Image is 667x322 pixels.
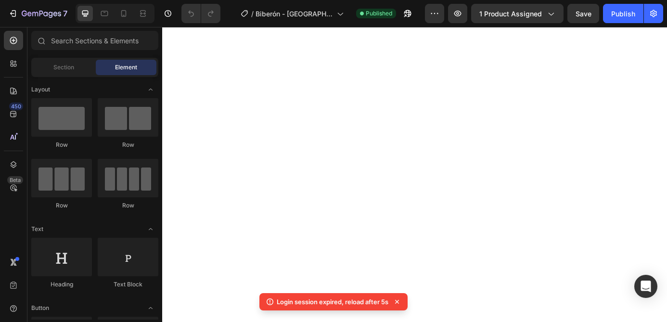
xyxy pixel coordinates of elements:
[251,9,254,19] span: /
[31,31,158,50] input: Search Sections & Elements
[256,9,333,19] span: Biberón - [GEOGRAPHIC_DATA]
[9,103,23,110] div: 450
[98,141,158,149] div: Row
[162,27,667,322] iframe: Design area
[277,297,388,307] p: Login session expired, reload after 5s
[143,300,158,316] span: Toggle open
[98,280,158,289] div: Text Block
[471,4,564,23] button: 1 product assigned
[31,304,49,312] span: Button
[115,63,137,72] span: Element
[634,275,657,298] div: Open Intercom Messenger
[31,201,92,210] div: Row
[576,10,591,18] span: Save
[181,4,220,23] div: Undo/Redo
[53,63,74,72] span: Section
[143,221,158,237] span: Toggle open
[479,9,542,19] span: 1 product assigned
[4,4,72,23] button: 7
[31,85,50,94] span: Layout
[31,141,92,149] div: Row
[63,8,67,19] p: 7
[31,280,92,289] div: Heading
[7,176,23,184] div: Beta
[611,9,635,19] div: Publish
[31,225,43,233] span: Text
[98,201,158,210] div: Row
[366,9,392,18] span: Published
[567,4,599,23] button: Save
[603,4,643,23] button: Publish
[143,82,158,97] span: Toggle open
